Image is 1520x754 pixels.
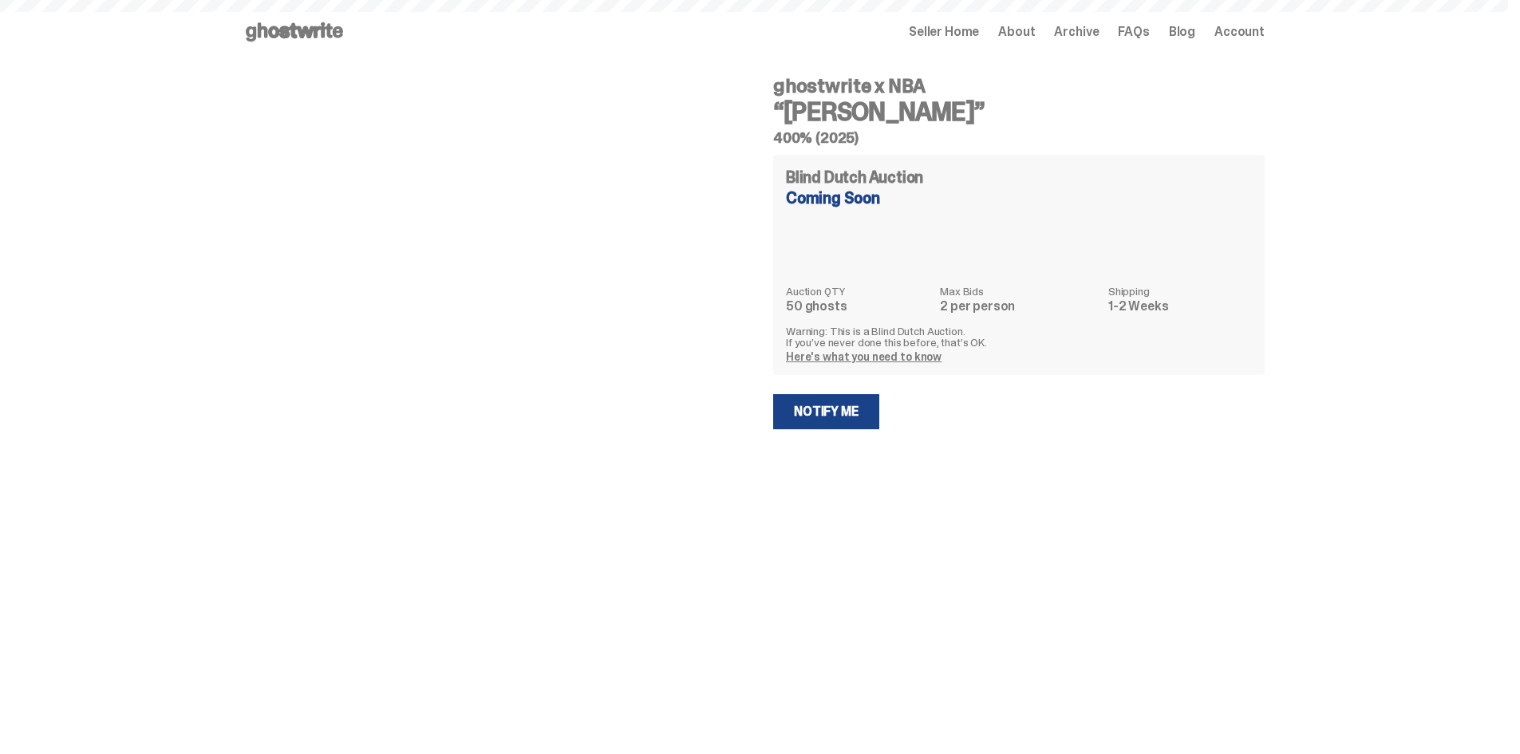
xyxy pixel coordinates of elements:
[786,190,1252,206] div: Coming Soon
[773,77,1265,96] h4: ghostwrite x NBA
[1169,26,1195,38] a: Blog
[786,300,930,313] dd: 50 ghosts
[1108,300,1252,313] dd: 1-2 Weeks
[786,286,930,297] dt: Auction QTY
[1214,26,1265,38] a: Account
[773,99,1265,124] h3: “[PERSON_NAME]”
[909,26,979,38] a: Seller Home
[773,394,879,429] a: Notify Me
[1108,286,1252,297] dt: Shipping
[998,26,1035,38] a: About
[773,131,1265,145] h5: 400% (2025)
[1054,26,1099,38] a: Archive
[786,349,942,364] a: Here's what you need to know
[940,300,1099,313] dd: 2 per person
[786,326,1252,348] p: Warning: This is a Blind Dutch Auction. If you’ve never done this before, that’s OK.
[1118,26,1149,38] a: FAQs
[940,286,1099,297] dt: Max Bids
[786,169,923,185] h4: Blind Dutch Auction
